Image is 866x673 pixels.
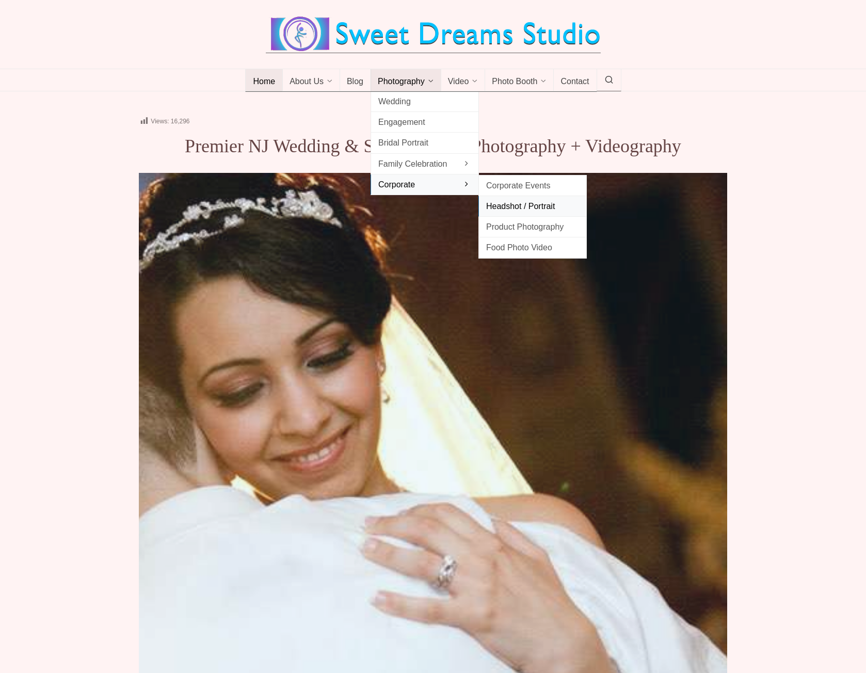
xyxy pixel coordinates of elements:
a: Product Photography [478,217,586,237]
a: Video [441,69,486,92]
a: Wedding [371,91,478,112]
span: Video [448,77,469,87]
a: Photography [371,69,441,92]
a: Corporate Events [478,175,586,196]
a: Home [245,69,283,92]
a: Contact [553,69,597,92]
span: Blog [347,77,363,87]
span: Product Photography [486,220,579,234]
span: Photography [378,77,425,87]
span: Wedding [378,94,471,108]
span: Corporate Events [486,179,579,193]
a: Family Celebration [371,154,478,174]
span: Bridal Portrait [378,136,471,150]
a: Headshot / Portrait [478,196,586,217]
span: Food Photo Video [486,241,579,254]
span: 16,296 [171,118,190,125]
a: Bridal Portrait [371,133,478,153]
span: About Us [290,77,324,87]
a: Food Photo Video [478,237,586,258]
span: Contact [560,77,589,87]
span: Headshot / Portrait [486,199,579,213]
a: Corporate [371,174,478,195]
a: Photo Booth [485,69,554,92]
a: About Us [282,69,340,92]
a: Blog [340,69,371,92]
span: Views: [151,118,169,125]
span: Family Celebration [378,157,471,171]
a: Engagement [371,112,478,133]
span: Engagement [378,115,471,129]
span: Corporate [378,178,471,191]
img: Best Wedding Event Photography Photo Booth Videography NJ NY [266,15,601,53]
span: Photo Booth [492,77,537,87]
span: Home [253,77,275,87]
span: Premier NJ Wedding & Special Event Photography + Videography [185,136,681,156]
